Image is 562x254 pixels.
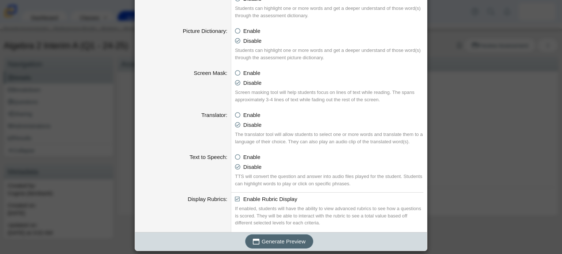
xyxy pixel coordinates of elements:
[183,28,228,34] label: Picture Dictionary
[235,89,423,103] div: Screen masking tool will help students focus on lines of text while reading. The spans approximat...
[235,173,423,187] div: TTS will convert the question and answer into audio files played for the student. Students can hi...
[201,112,227,118] label: Translator
[194,70,228,76] label: Screen Mask
[235,205,423,227] div: If enabled, students will have the ability to view advanced rubrics to see how a questions is sco...
[235,5,423,19] div: Students can highlight one or more words and get a deeper understand of those word(s) through the...
[243,122,262,128] span: Disable
[243,154,261,160] span: Enable
[245,234,313,249] button: Generate Preview
[243,196,297,202] span: Enable Rubric Display
[235,131,423,145] div: The translator tool will allow students to select one or more words and translate them to a langu...
[262,238,306,244] span: Generate Preview
[243,38,262,44] span: Disable
[243,80,262,86] span: Disable
[235,47,423,61] div: Students can highlight one or more words and get a deeper understand of those word(s) through the...
[190,154,227,160] label: Text to Speech
[243,112,261,118] span: Enable
[243,28,261,34] span: Enable
[243,70,261,76] span: Enable
[243,164,262,170] span: Disable
[188,196,227,202] label: Display Rubrics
